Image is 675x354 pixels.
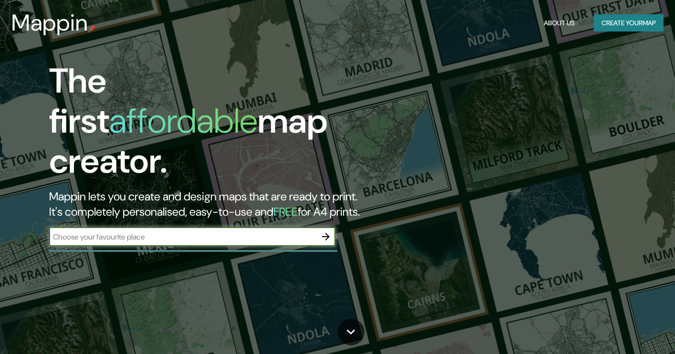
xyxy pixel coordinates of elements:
img: mappin-pin [88,25,96,32]
button: Create yourmap [594,14,664,32]
h2: Mappin lets you create and design maps that are ready to print. It's completely personalised, eas... [49,189,387,219]
h3: Mappin [11,10,88,36]
button: About Us [540,14,579,32]
h1: affordable [109,99,258,143]
input: Choose your favourite place [49,231,316,242]
h5: FREE [273,204,298,219]
h1: The first map creator. [49,61,387,189]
